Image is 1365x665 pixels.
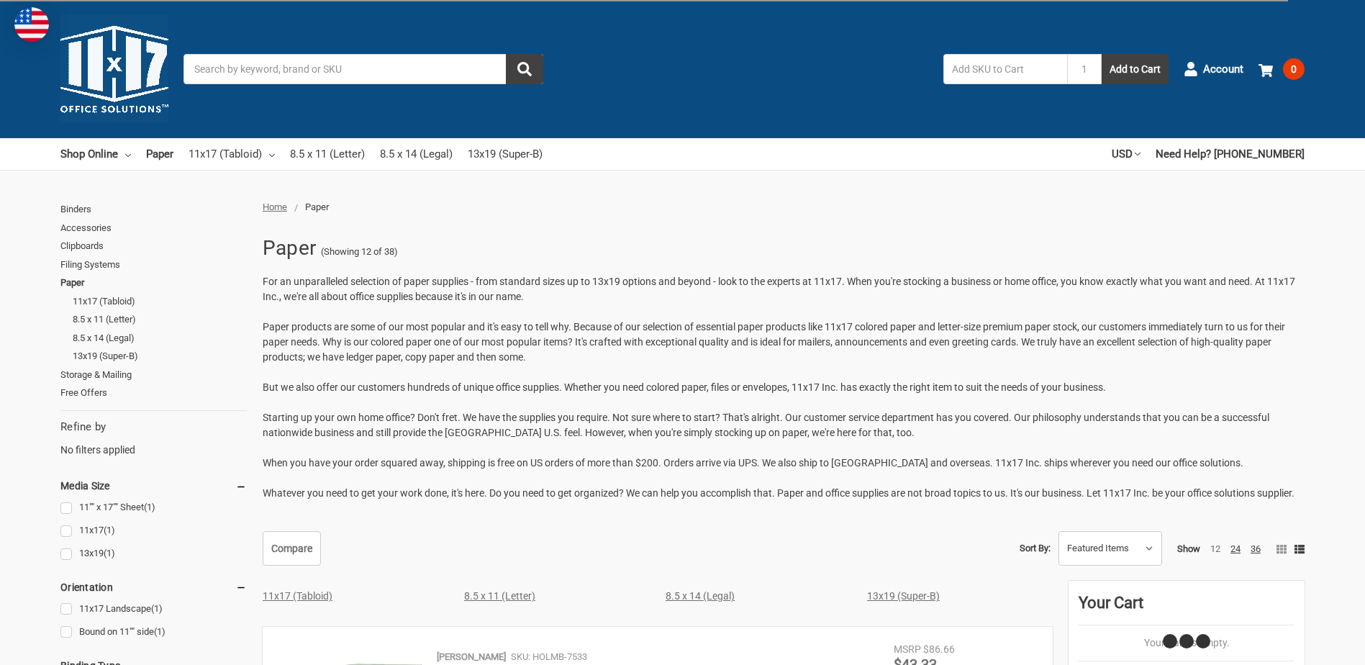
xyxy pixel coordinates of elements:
[73,347,247,366] a: 13x19 (Super-B)
[894,642,921,657] div: MSRP
[1210,543,1220,554] a: 12
[867,590,940,602] a: 13x19 (Super-B)
[60,15,168,123] img: 11x17.com
[154,626,165,637] span: (1)
[60,219,247,237] a: Accessories
[1230,543,1241,554] a: 24
[263,202,287,212] a: Home
[60,521,247,540] a: 11x17
[263,274,1305,501] p: For an unparalleled selection of paper supplies - from standard sizes up to 13x19 options and bey...
[60,498,247,517] a: 11"" x 17"" Sheet
[60,200,247,219] a: Binders
[73,292,247,311] a: 11x17 (Tabloid)
[468,138,543,170] a: 13x19 (Super-B)
[60,623,247,642] a: Bound on 11"" side
[511,650,587,664] p: SKU: HOLMB-7533
[60,273,247,292] a: Paper
[60,477,247,494] h5: Media Size
[263,230,316,267] h1: Paper
[60,419,247,458] div: No filters applied
[144,502,155,512] span: (1)
[1112,138,1140,170] a: USD
[189,138,275,170] a: 11x17 (Tabloid)
[263,531,321,566] a: Compare
[1251,543,1261,554] a: 36
[1020,538,1051,559] label: Sort By:
[321,245,398,259] span: (Showing 12 of 38)
[1184,50,1243,88] a: Account
[60,419,247,435] h5: Refine by
[305,202,329,212] span: Paper
[464,590,535,602] a: 8.5 x 11 (Letter)
[60,384,247,402] a: Free Offers
[73,310,247,329] a: 8.5 x 11 (Letter)
[1102,54,1169,84] button: Add to Cart
[60,600,247,619] a: 11x17 Landscape
[1203,61,1243,78] span: Account
[290,138,365,170] a: 8.5 x 11 (Letter)
[943,54,1067,84] input: Add SKU to Cart
[1259,50,1305,88] a: 0
[1283,58,1305,80] span: 0
[60,544,247,564] a: 13x19
[666,590,735,602] a: 8.5 x 14 (Legal)
[73,329,247,348] a: 8.5 x 14 (Legal)
[60,255,247,274] a: Filing Systems
[1079,591,1294,625] div: Your Cart
[60,579,247,596] h5: Orientation
[104,525,115,535] span: (1)
[437,650,506,664] p: [PERSON_NAME]
[14,7,49,42] img: duty and tax information for United States
[60,138,131,170] a: Shop Online
[1156,138,1305,170] a: Need Help? [PHONE_NUMBER]
[380,138,453,170] a: 8.5 x 14 (Legal)
[151,603,163,614] span: (1)
[104,548,115,558] span: (1)
[60,366,247,384] a: Storage & Mailing
[60,237,247,255] a: Clipboards
[263,590,332,602] a: 11x17 (Tabloid)
[183,54,543,84] input: Search by keyword, brand or SKU
[146,138,173,170] a: Paper
[1177,543,1200,554] span: Show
